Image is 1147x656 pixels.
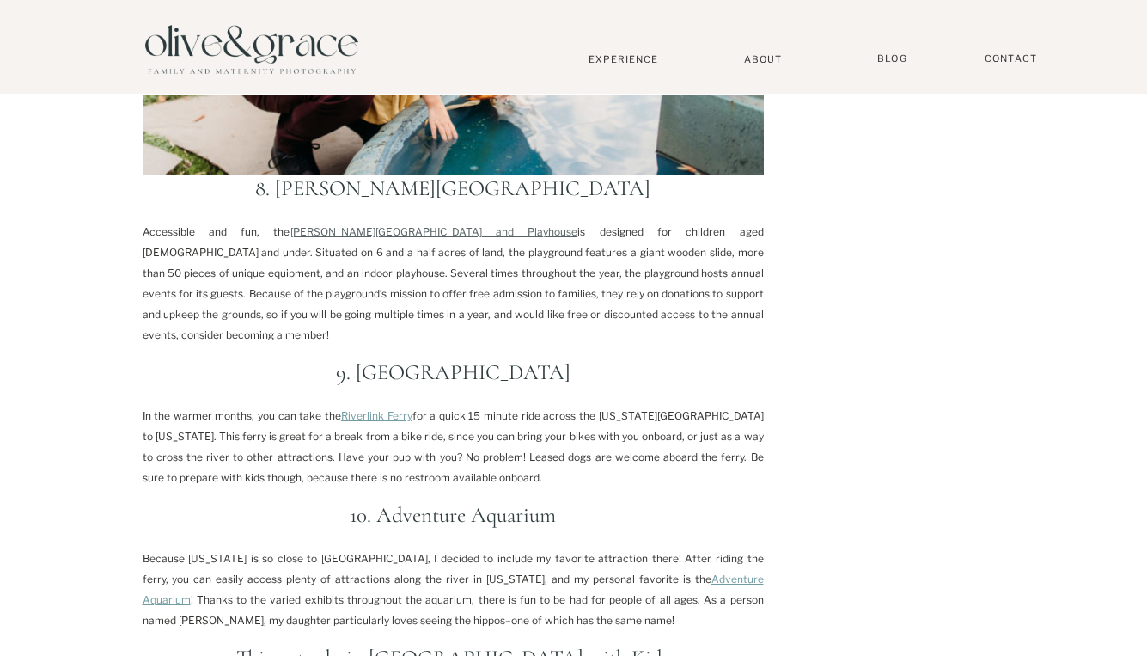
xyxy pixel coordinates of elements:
a: About [737,53,790,64]
a: [PERSON_NAME][GEOGRAPHIC_DATA] and Playhouse [290,225,578,238]
a: BLOG [871,52,914,65]
p: In the warmer months, you can take the for a quick 15 minute ride across the [US_STATE][GEOGRAPHI... [143,406,764,488]
a: Riverlink Ferry [341,409,412,422]
a: Experience [567,53,680,65]
a: Contact [977,52,1046,65]
p: Accessible and fun, the is designed for children aged [DEMOGRAPHIC_DATA] and under. Situated on 6... [143,222,764,346]
a: Adventure Aquarium [143,573,764,606]
p: Because [US_STATE] is so close to [GEOGRAPHIC_DATA], I decided to include my favorite attraction ... [143,549,764,631]
h2: 8. [PERSON_NAME][GEOGRAPHIC_DATA] [143,175,764,201]
h2: 10. Adventure Aquarium [143,502,764,528]
h2: 9. [GEOGRAPHIC_DATA] [143,359,764,385]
